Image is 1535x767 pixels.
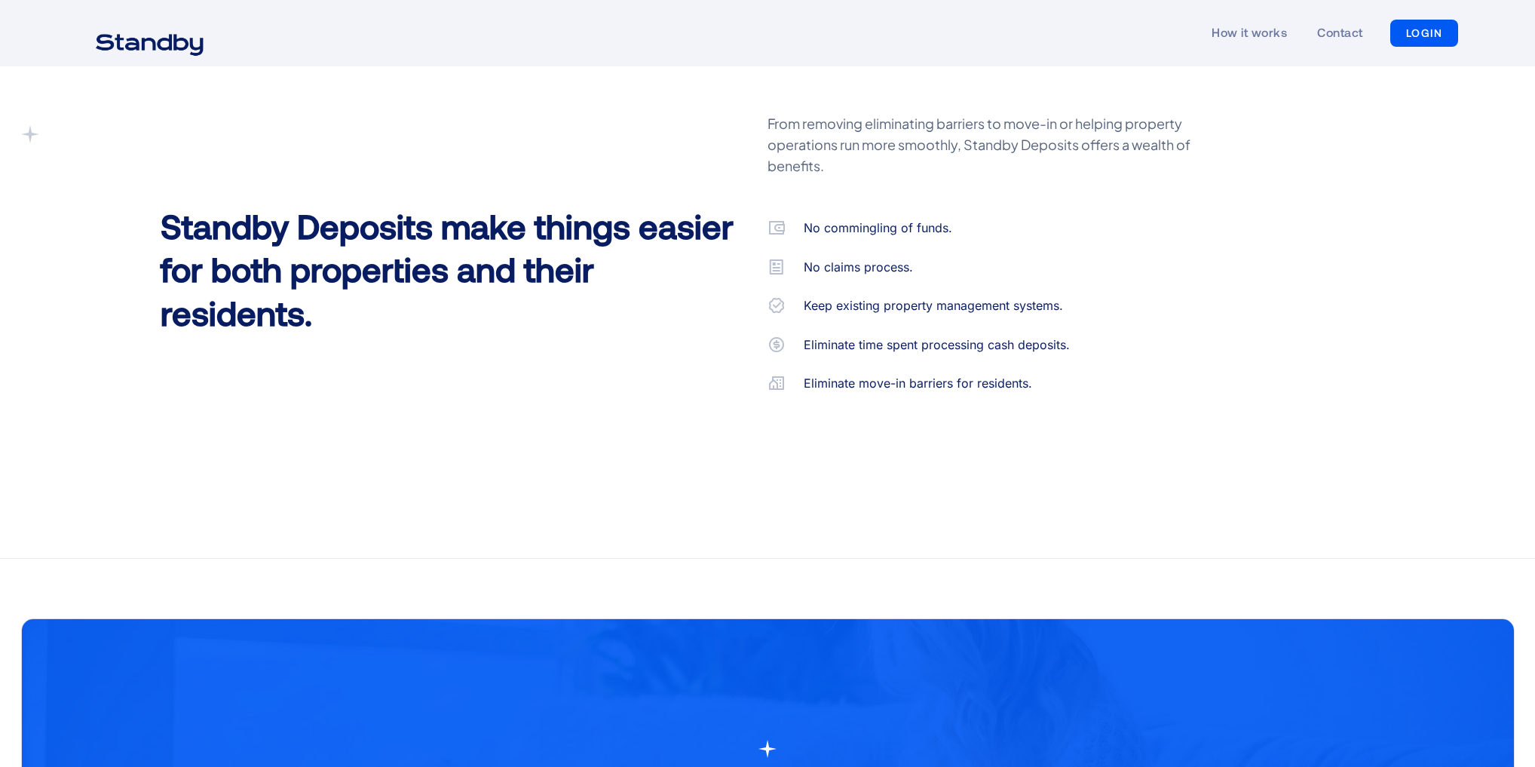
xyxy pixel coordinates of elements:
div: Eliminate move-in barriers for residents. [804,374,1032,394]
a: home [77,24,222,42]
a: LOGIN [1390,20,1459,47]
div: Standby Deposits make things easier for both properties and their residents. [161,204,752,335]
p: From removing eliminating barriers to move-in or helping property operations run more smoothly, S... [767,113,1239,204]
div: Eliminate time spent processing cash deposits. [804,336,1070,355]
div: Keep existing property management systems. [804,296,1063,316]
div: No commingling of funds. [804,219,952,238]
div: No claims process. [804,258,913,278]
